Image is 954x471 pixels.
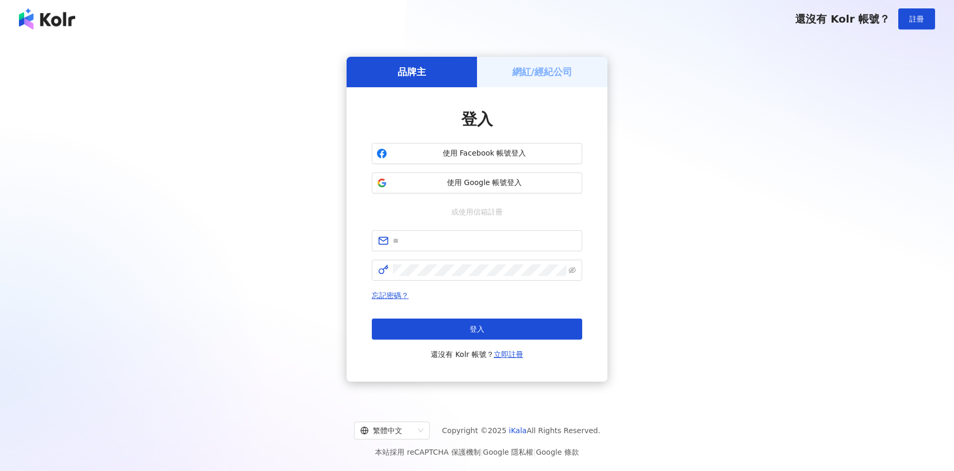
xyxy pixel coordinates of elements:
[461,110,493,128] span: 登入
[494,350,523,359] a: 立即註冊
[909,15,924,23] span: 註冊
[509,426,527,435] a: iKala
[375,446,579,458] span: 本站採用 reCAPTCHA 保護機制
[391,178,577,188] span: 使用 Google 帳號登入
[19,8,75,29] img: logo
[470,325,484,333] span: 登入
[444,206,510,218] span: 或使用信箱註冊
[398,65,426,78] h5: 品牌主
[360,422,414,439] div: 繁體中文
[536,448,579,456] a: Google 條款
[372,319,582,340] button: 登入
[512,65,573,78] h5: 網紅/經紀公司
[481,448,483,456] span: |
[569,267,576,274] span: eye-invisible
[533,448,536,456] span: |
[372,172,582,193] button: 使用 Google 帳號登入
[442,424,601,437] span: Copyright © 2025 All Rights Reserved.
[391,148,577,159] span: 使用 Facebook 帳號登入
[898,8,935,29] button: 註冊
[372,291,409,300] a: 忘記密碼？
[372,143,582,164] button: 使用 Facebook 帳號登入
[431,348,523,361] span: 還沒有 Kolr 帳號？
[483,448,533,456] a: Google 隱私權
[795,13,890,25] span: 還沒有 Kolr 帳號？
